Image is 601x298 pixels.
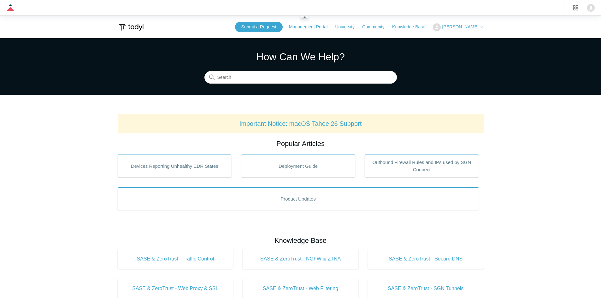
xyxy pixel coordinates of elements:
h2: Knowledge Base [118,235,484,246]
a: Product Updates [118,187,479,210]
span: SASE & ZeroTrust - Traffic Control [127,255,224,263]
span: SASE & ZeroTrust - Web Filtering [252,285,349,292]
input: Search [204,71,397,84]
a: Management Portal [289,24,334,30]
a: Community [362,24,391,30]
a: University [335,24,361,30]
a: Knowledge Base [392,24,432,30]
a: SASE & ZeroTrust - Traffic Control [118,249,233,269]
span: SASE & ZeroTrust - NGFW & ZTNA [252,255,349,263]
a: Outbound Firewall Rules and IPs used by SGN Connect [365,155,479,177]
span: SASE & ZeroTrust - Secure DNS [377,255,474,263]
zd-hc-resizer: Guide navigation [301,15,308,19]
a: Submit a Request [235,22,283,32]
a: SASE & ZeroTrust - NGFW & ZTNA [243,249,358,269]
span: [PERSON_NAME] [442,24,478,29]
a: Deployment Guide [241,155,355,177]
a: Devices Reporting Unhealthy EDR States [118,155,232,177]
span: SASE & ZeroTrust - SGN Tunnels [377,285,474,292]
img: Todyl Support Center Help Center home page [118,21,144,33]
zd-hc-trigger: Click your profile icon to open the profile menu [587,4,595,12]
img: user avatar [587,4,595,12]
h2: Popular Articles [118,138,484,149]
a: Important Notice: macOS Tahoe 26 Support [239,120,362,127]
button: [PERSON_NAME] [433,23,483,31]
h1: How Can We Help? [204,49,397,64]
span: SASE & ZeroTrust - Web Proxy & SSL [127,285,224,292]
a: SASE & ZeroTrust - Secure DNS [368,249,484,269]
